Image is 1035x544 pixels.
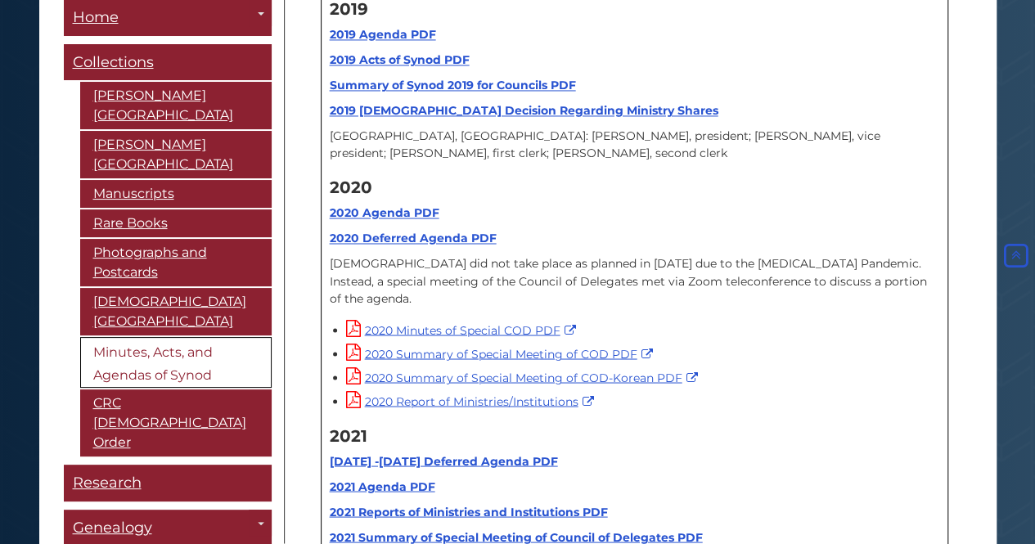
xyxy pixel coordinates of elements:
a: [PERSON_NAME][GEOGRAPHIC_DATA] [80,132,272,179]
a: Back to Top [1001,249,1031,263]
strong: 2021 [330,425,367,445]
a: Rare Books [80,210,272,238]
a: Collections [64,45,272,82]
span: Home [73,9,119,27]
a: [PERSON_NAME][GEOGRAPHIC_DATA] [80,83,272,130]
a: Manuscripts [80,181,272,209]
a: 2021 Summary of Special Meeting of Council of Delegates PDF [330,529,703,544]
a: 2021 Reports of Ministries and Institutions PDF [330,504,608,519]
a: 2019 Agenda PDF [330,27,436,42]
span: Collections [73,54,154,72]
a: Minutes, Acts, and Agendas of Synod [80,338,272,389]
a: Summary of Synod 2019 for Councils PDF [330,78,576,92]
a: 2021 Agenda PDF [330,479,435,493]
a: 2020 Deferred Agenda PDF [330,231,497,245]
a: 2020 Report of Ministries/Institutions [346,393,598,408]
a: CRC [DEMOGRAPHIC_DATA] Order [80,390,272,457]
p: [DEMOGRAPHIC_DATA] did not take place as planned in [DATE] due to the [MEDICAL_DATA] Pandemic. In... [330,255,939,307]
span: Genealogy [73,519,152,537]
a: Photographs and Postcards [80,240,272,287]
a: Research [64,465,272,502]
a: 2020 Agenda PDF [330,205,439,220]
p: [GEOGRAPHIC_DATA], [GEOGRAPHIC_DATA]: [PERSON_NAME], president; [PERSON_NAME], vice president; [P... [330,128,939,162]
a: 2019 [DEMOGRAPHIC_DATA] Decision Regarding Ministry Shares [330,103,718,118]
a: 2020 Summary of Special Meeting of COD-Korean PDF [346,370,702,384]
a: [DATE] -[DATE] Deferred Agenda PDF [330,453,558,468]
a: [DEMOGRAPHIC_DATA][GEOGRAPHIC_DATA] [80,289,272,336]
span: Research [73,474,142,492]
a: 2020 Summary of Special Meeting of COD PDF [346,346,657,361]
a: 2020 Minutes of Special COD PDF [346,322,580,337]
strong: 2020 [330,178,372,197]
a: 2019 Acts of Synod PDF [330,52,470,67]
